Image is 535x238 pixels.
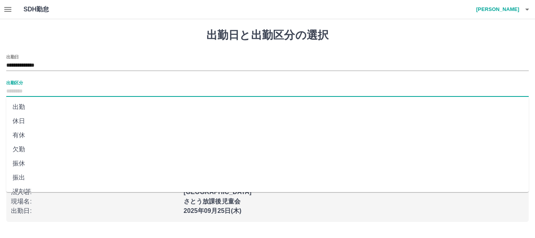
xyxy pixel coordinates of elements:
[6,54,19,60] label: 出勤日
[11,206,179,216] p: 出勤日 :
[6,171,529,185] li: 振出
[6,128,529,142] li: 有休
[6,114,529,128] li: 休日
[184,198,240,205] b: さとう放課後児童会
[6,29,529,42] h1: 出勤日と出勤区分の選択
[6,156,529,171] li: 振休
[6,185,529,199] li: 遅刻等
[184,207,242,214] b: 2025年09月25日(木)
[6,142,529,156] li: 欠勤
[11,197,179,206] p: 現場名 :
[6,80,23,85] label: 出勤区分
[6,100,529,114] li: 出勤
